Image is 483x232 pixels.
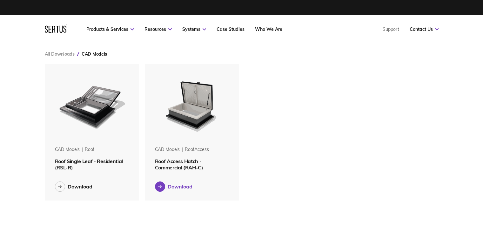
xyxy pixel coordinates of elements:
[383,26,399,32] a: Support
[45,51,75,57] a: All Downloads
[182,26,206,32] a: Systems
[85,147,94,153] div: roof
[410,26,439,32] a: Contact Us
[155,181,192,192] button: Download
[255,26,282,32] a: Who We Are
[55,158,123,171] span: Roof Single Leaf - Residential (RSL-R)
[168,183,192,190] div: Download
[86,26,134,32] a: Products & Services
[144,26,172,32] a: Resources
[68,183,92,190] div: Download
[185,147,209,153] div: roofAccess
[55,181,92,192] button: Download
[155,147,180,153] div: CAD Models
[451,201,483,232] iframe: Chat Widget
[217,26,245,32] a: Case Studies
[155,158,203,171] span: Roof Access Hatch - Commercial (RAH-C)
[55,147,80,153] div: CAD Models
